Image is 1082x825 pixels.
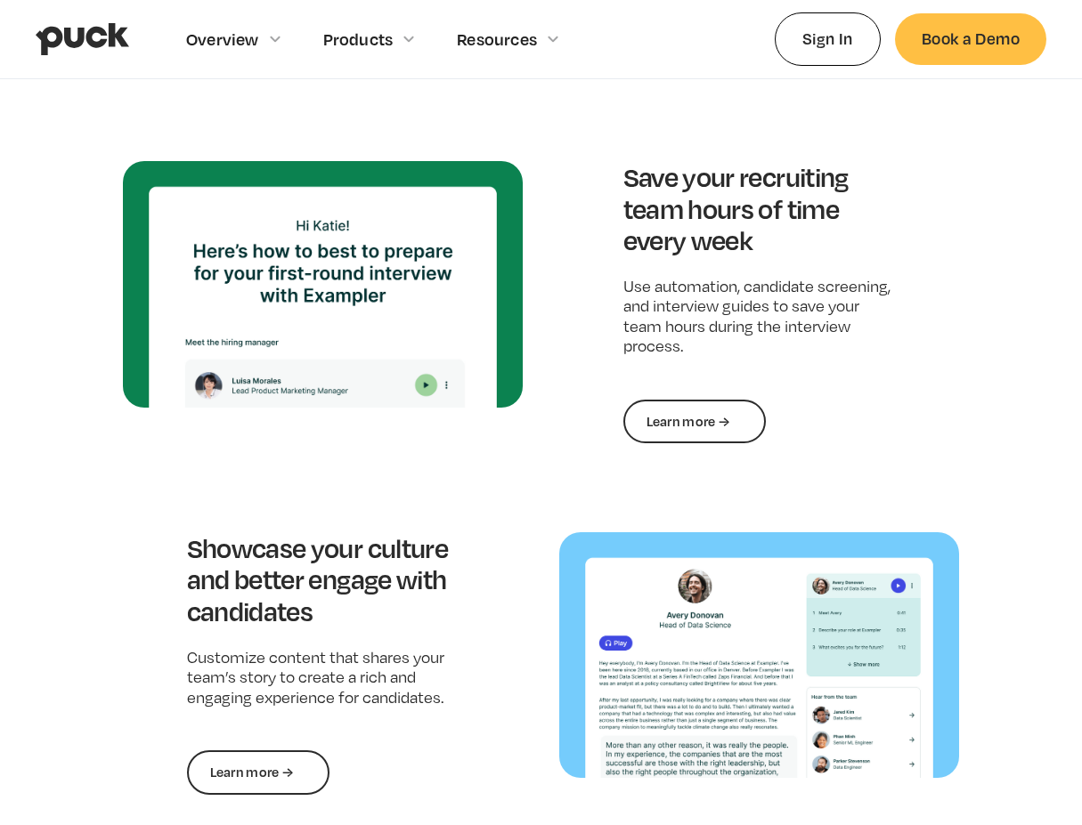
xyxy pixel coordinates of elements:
[895,13,1046,64] a: Book a Demo
[186,29,259,49] div: Overview
[457,29,537,49] div: Resources
[623,400,766,444] a: Learn more →
[623,277,896,357] p: Use automation, candidate screening, and interview guides to save your team hours during the inte...
[187,750,329,795] a: Learn more →
[323,29,394,49] div: Products
[187,532,460,627] h3: Showcase your culture and better engage with candidates
[623,161,896,255] h3: Save your recruiting team hours of time every week
[187,648,460,708] p: Customize content that shares your team’s story to create a rich and engaging experience for cand...
[775,12,881,65] a: Sign In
